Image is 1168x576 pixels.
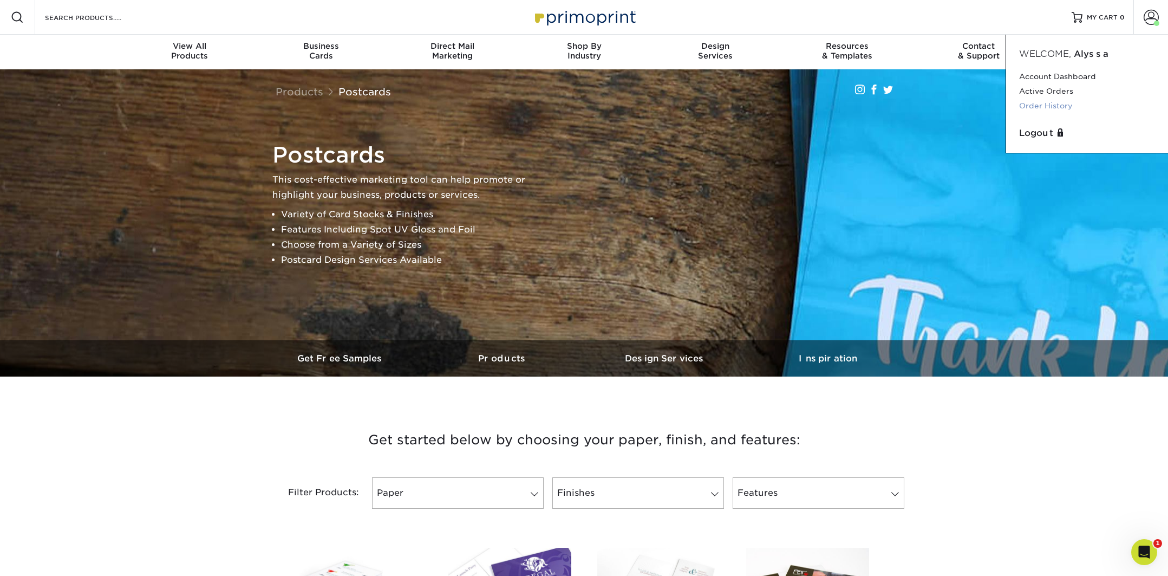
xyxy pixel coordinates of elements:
[372,477,544,509] a: Paper
[733,477,904,509] a: Features
[1131,539,1157,565] iframe: Intercom live chat
[281,253,543,268] li: Postcard Design Services Available
[518,41,650,61] div: Industry
[1153,539,1162,548] span: 1
[422,353,584,364] h3: Products
[913,41,1045,51] span: Contact
[781,41,913,51] span: Resources
[781,35,913,69] a: Resources& Templates
[1019,84,1155,99] a: Active Orders
[552,477,724,509] a: Finishes
[255,35,387,69] a: BusinessCards
[387,41,518,51] span: Direct Mail
[518,41,650,51] span: Shop By
[913,35,1045,69] a: Contact& Support
[281,222,543,237] li: Features Including Spot UV Gloss and Foil
[1074,49,1108,59] span: Alyssa
[44,11,149,24] input: SEARCH PRODUCTS.....
[1019,127,1155,140] a: Logout
[387,35,518,69] a: Direct MailMarketing
[259,340,422,377] a: Get Free Samples
[650,35,781,69] a: DesignServices
[259,353,422,364] h3: Get Free Samples
[650,41,781,61] div: Services
[276,86,323,98] a: Products
[259,477,368,509] div: Filter Products:
[387,41,518,61] div: Marketing
[272,172,543,203] p: This cost-effective marketing tool can help promote or highlight your business, products or servi...
[281,207,543,222] li: Variety of Card Stocks & Finishes
[272,142,543,168] h1: Postcards
[124,35,256,69] a: View AllProducts
[913,41,1045,61] div: & Support
[422,340,584,377] a: Products
[747,353,909,364] h3: Inspiration
[781,41,913,61] div: & Templates
[650,41,781,51] span: Design
[267,416,901,464] h3: Get started below by choosing your paper, finish, and features:
[518,35,650,69] a: Shop ByIndustry
[1019,99,1155,113] a: Order History
[584,340,747,377] a: Design Services
[1087,13,1118,22] span: MY CART
[1019,69,1155,84] a: Account Dashboard
[1120,14,1125,21] span: 0
[124,41,256,51] span: View All
[124,41,256,61] div: Products
[1019,49,1071,59] span: Welcome,
[255,41,387,61] div: Cards
[530,5,638,29] img: Primoprint
[584,353,747,364] h3: Design Services
[281,237,543,253] li: Choose from a Variety of Sizes
[747,340,909,377] a: Inspiration
[255,41,387,51] span: Business
[338,86,391,98] a: Postcards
